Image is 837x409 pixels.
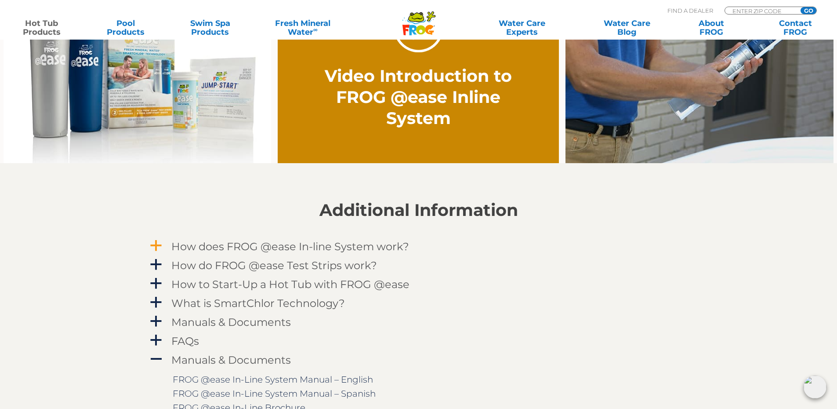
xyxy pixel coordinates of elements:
[149,353,163,366] span: A
[171,278,409,290] h4: How to Start-Up a Hot Tub with FROG @ease
[149,314,689,330] a: a Manuals & Documents
[171,259,377,271] h4: How do FROG @ease Test Strips work?
[594,19,659,37] a: Water CareBlog
[149,334,163,347] span: a
[149,352,689,368] a: A Manuals & Documents
[171,354,291,366] h4: Manuals & Documents
[469,19,575,37] a: Water CareExperts
[9,19,74,37] a: Hot TubProducts
[173,388,376,399] a: FROG @ease In-Line System Manual – Spanish
[667,7,713,15] p: Find A Dealer
[149,238,689,255] a: a How does FROG @ease In-line System work?
[149,257,689,274] a: a How do FROG @ease Test Strips work?
[804,376,826,398] img: openIcon
[149,296,163,309] span: a
[149,201,689,220] h2: Additional Information
[149,276,689,292] a: a How to Start-Up a Hot Tub with FROG @ease
[313,26,318,33] sup: ∞
[171,316,291,328] h4: Manuals & Documents
[149,277,163,290] span: a
[171,335,199,347] h4: FAQs
[149,295,689,311] a: a What is SmartChlor Technology?
[171,241,409,252] h4: How does FROG @ease In-line System work?
[93,19,159,37] a: PoolProducts
[178,19,243,37] a: Swim SpaProducts
[173,374,373,385] a: FROG @ease In-Line System Manual – English
[801,7,816,14] input: GO
[149,258,163,271] span: a
[732,7,791,15] input: Zip Code Form
[149,333,689,349] a: a FAQs
[763,19,828,37] a: ContactFROG
[149,239,163,252] span: a
[261,19,344,37] a: Fresh MineralWater∞
[149,315,163,328] span: a
[320,66,517,129] h2: Video Introduction to FROG @ease Inline System
[678,19,744,37] a: AboutFROG
[171,297,345,309] h4: What is SmartChlor Technology?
